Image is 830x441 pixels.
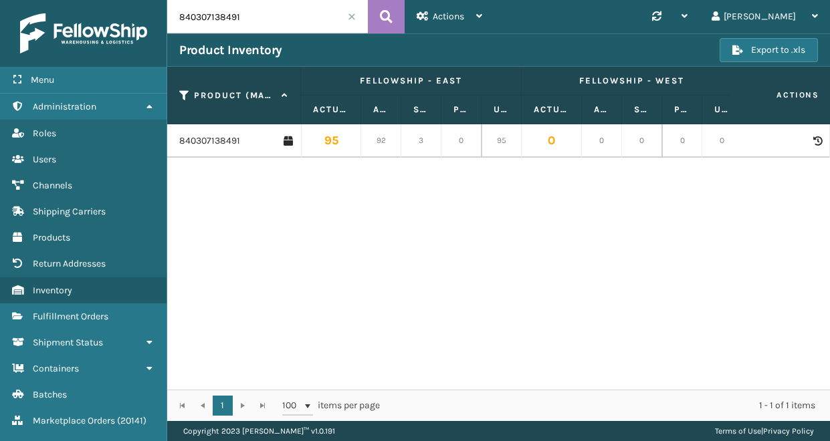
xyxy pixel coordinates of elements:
label: Product (MAIN SKU) [194,90,275,102]
span: Products [33,232,70,243]
a: 1 [213,396,233,416]
label: Pending [453,104,469,116]
td: 0 [622,124,662,158]
td: 95 [482,124,522,158]
label: Fellowship - East [313,75,509,87]
span: Administration [33,101,96,112]
span: items per page [282,396,380,416]
label: Pending [674,104,690,116]
label: Actual Quantity [313,104,348,116]
span: Shipping Carriers [33,206,106,217]
span: Channels [33,180,72,191]
td: 0 [441,124,482,158]
a: 840307138491 [179,134,240,148]
span: 100 [282,399,302,412]
label: Actual Quantity [534,104,569,116]
td: 0 [522,124,582,158]
label: Safety [634,104,649,116]
label: Safety [413,104,429,116]
i: Product Activity [813,136,821,146]
label: Unallocated [714,104,730,116]
td: 0 [582,124,622,158]
div: | [715,421,814,441]
label: Fellowship - West [534,75,730,87]
a: Privacy Policy [763,426,814,436]
div: 1 - 1 of 1 items [399,399,815,412]
td: 3 [401,124,441,158]
img: logo [20,13,147,53]
span: Menu [31,74,54,86]
p: Copyright 2023 [PERSON_NAME]™ v 1.0.191 [183,421,335,441]
span: Return Addresses [33,258,106,269]
span: ( 20141 ) [117,415,146,426]
td: 95 [301,124,361,158]
label: Available [594,104,609,116]
button: Export to .xls [720,38,818,62]
span: Users [33,154,56,165]
h3: Product Inventory [179,42,282,58]
span: Containers [33,363,79,374]
label: Unallocated [494,104,509,116]
span: Marketplace Orders [33,415,115,426]
span: Inventory [33,285,72,296]
a: Terms of Use [715,426,761,436]
span: Shipment Status [33,337,103,348]
label: Available [373,104,389,116]
td: 0 [702,124,742,158]
td: 92 [361,124,401,158]
span: Actions [734,84,827,106]
span: Batches [33,389,67,400]
span: Actions [433,11,464,22]
span: Roles [33,128,56,139]
span: Fulfillment Orders [33,311,108,322]
td: 0 [662,124,702,158]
